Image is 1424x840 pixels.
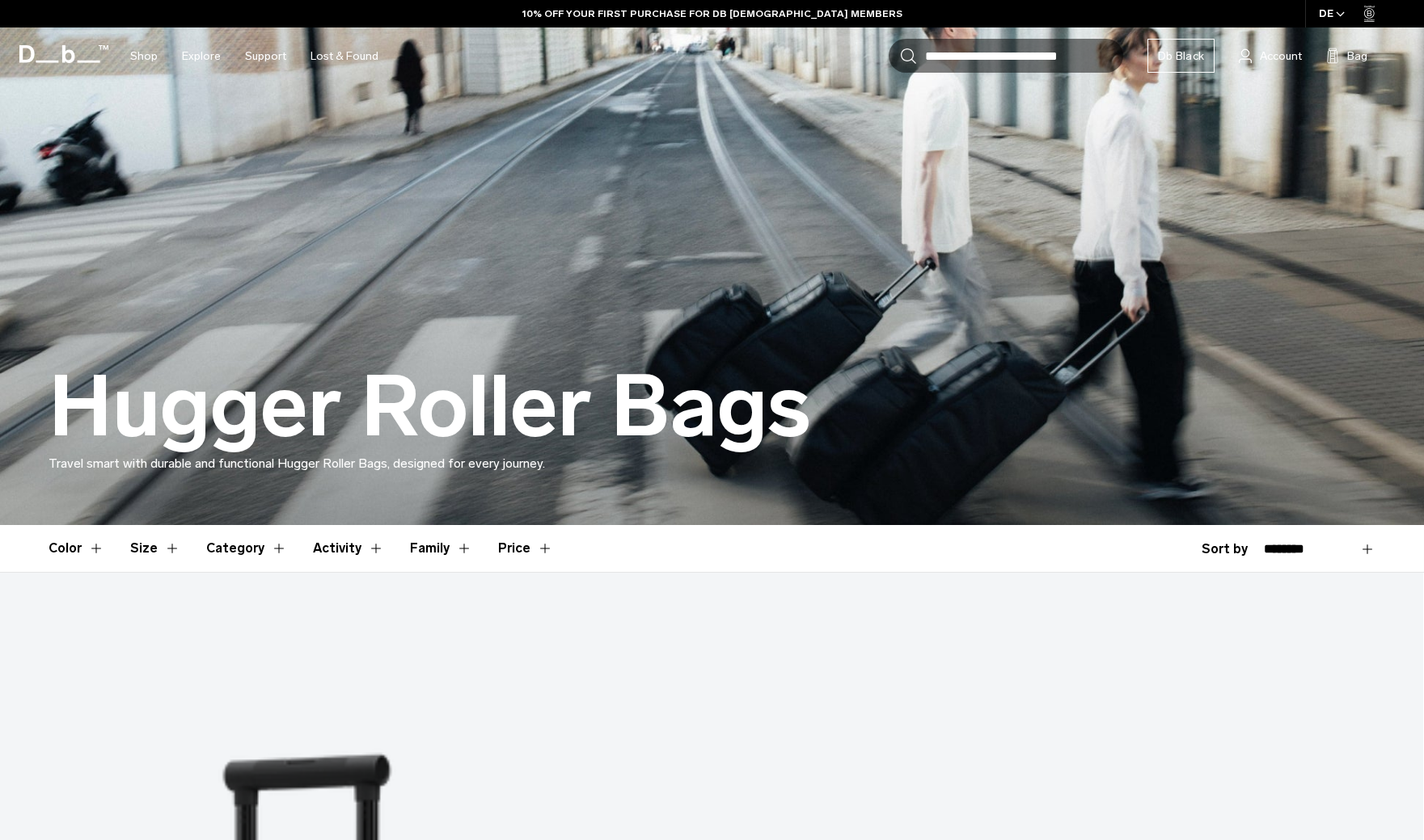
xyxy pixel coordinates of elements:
button: Toggle Filter [130,525,180,572]
a: Lost & Found [311,27,378,85]
a: 10% OFF YOUR FIRST PURCHASE FOR DB [DEMOGRAPHIC_DATA] MEMBERS [522,6,902,21]
a: Account [1239,46,1302,65]
span: Account [1260,48,1302,65]
a: Shop [130,27,158,85]
h1: Hugger Roller Bags [49,360,811,454]
a: Support [245,27,286,85]
button: Toggle Filter [206,525,287,572]
span: Bag [1347,48,1367,65]
button: Toggle Filter [49,525,104,572]
a: Db Black [1147,39,1215,73]
button: Toggle Filter [313,525,384,572]
a: Explore [182,27,221,85]
span: Travel smart with durable and functional Hugger Roller Bags, designed for every journey. [49,456,545,471]
button: Bag [1326,46,1367,65]
button: Toggle Filter [410,525,472,572]
button: Toggle Price [498,525,553,572]
nav: Main Navigation [118,27,391,85]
